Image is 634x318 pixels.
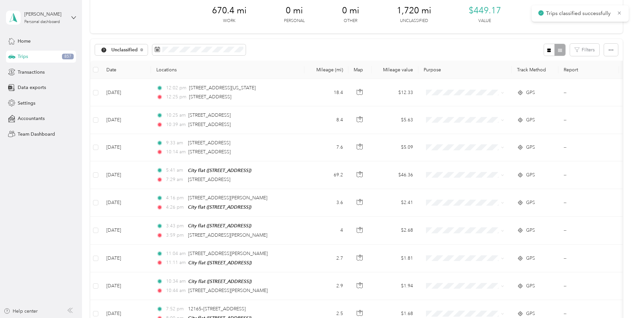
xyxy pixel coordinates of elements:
span: GPS [526,282,535,290]
span: Accountants [18,115,45,122]
td: 4 [304,217,348,244]
span: City flat ([STREET_ADDRESS]) [188,223,251,228]
span: Home [18,38,31,45]
td: -- [558,217,619,244]
span: Team Dashboard [18,131,55,138]
td: [DATE] [101,134,151,161]
span: GPS [526,89,535,96]
div: [PERSON_NAME] [24,11,66,18]
span: 0 mi [286,5,303,16]
td: -- [558,134,619,161]
td: 8.4 [304,106,348,134]
span: [STREET_ADDRESS] [188,112,231,118]
span: City flat ([STREET_ADDRESS]) [188,168,251,173]
p: Value [478,18,491,24]
td: $12.33 [372,79,418,106]
td: $1.81 [372,245,418,272]
span: 857 [62,54,74,60]
p: Trips classified successfully [546,9,612,18]
span: 7:29 am [166,176,185,183]
td: [DATE] [101,106,151,134]
div: Personal dashboard [24,20,60,24]
td: $46.36 [372,161,418,189]
span: 10:25 am [166,112,186,119]
span: [STREET_ADDRESS][PERSON_NAME] [188,288,268,293]
td: 18.4 [304,79,348,106]
td: -- [558,161,619,189]
span: Data exports [18,84,46,91]
td: -- [558,79,619,106]
span: 3:43 pm [166,222,185,230]
p: Work [223,18,235,24]
span: 5:41 am [166,167,185,174]
span: 10:39 am [166,121,186,128]
span: [STREET_ADDRESS][PERSON_NAME] [188,232,267,238]
span: City flat ([STREET_ADDRESS]) [188,204,251,210]
td: -- [558,245,619,272]
span: City flat ([STREET_ADDRESS]) [188,260,252,265]
span: Settings [18,100,35,107]
span: 10:14 am [166,148,186,156]
td: -- [558,106,619,134]
th: Purpose [418,61,512,79]
button: Filters [570,44,599,56]
span: [STREET_ADDRESS] [189,94,231,100]
span: Transactions [18,69,45,76]
span: $449.17 [469,5,501,16]
span: City flat ([STREET_ADDRESS]) [188,279,252,284]
button: Help center [4,308,38,315]
td: 69.2 [304,161,348,189]
td: [DATE] [101,272,151,300]
span: 670.4 mi [212,5,247,16]
th: Map [348,61,372,79]
p: Personal [284,18,305,24]
span: 0 mi [342,5,359,16]
span: 9:33 am [166,139,185,147]
span: GPS [526,171,535,179]
th: Track Method [512,61,558,79]
span: [STREET_ADDRESS][PERSON_NAME] [188,195,267,201]
span: [STREET_ADDRESS][PERSON_NAME] [188,251,268,256]
td: 2.7 [304,245,348,272]
span: 3:59 pm [166,232,185,239]
td: $5.09 [372,134,418,161]
span: [STREET_ADDRESS][US_STATE] [189,85,256,91]
span: 12165–[STREET_ADDRESS] [188,306,246,312]
th: Mileage (mi) [304,61,348,79]
td: $5.63 [372,106,418,134]
td: 2.9 [304,272,348,300]
th: Mileage value [372,61,418,79]
td: $2.41 [372,189,418,217]
td: $1.94 [372,272,418,300]
span: 4:16 pm [166,194,185,202]
span: [STREET_ADDRESS] [188,177,230,182]
span: 1,720 mi [397,5,431,16]
td: [DATE] [101,217,151,244]
span: GPS [526,116,535,124]
p: Unclassified [400,18,428,24]
th: Date [101,61,151,79]
th: Locations [151,61,304,79]
span: 12:25 pm [166,93,186,101]
span: [STREET_ADDRESS] [188,149,231,155]
span: 4:26 pm [166,204,185,211]
th: Report [558,61,619,79]
span: GPS [526,199,535,206]
span: 12:02 pm [166,84,186,92]
iframe: Everlance-gr Chat Button Frame [597,281,634,318]
p: Other [344,18,357,24]
span: 11:11 am [166,259,186,266]
span: GPS [526,255,535,262]
td: [DATE] [101,189,151,217]
span: 10:34 am [166,278,186,285]
td: [DATE] [101,79,151,106]
td: 3.6 [304,189,348,217]
span: GPS [526,310,535,317]
td: $2.68 [372,217,418,244]
td: 7.6 [304,134,348,161]
span: GPS [526,144,535,151]
span: 7:52 pm [166,305,185,313]
td: -- [558,272,619,300]
td: -- [558,189,619,217]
